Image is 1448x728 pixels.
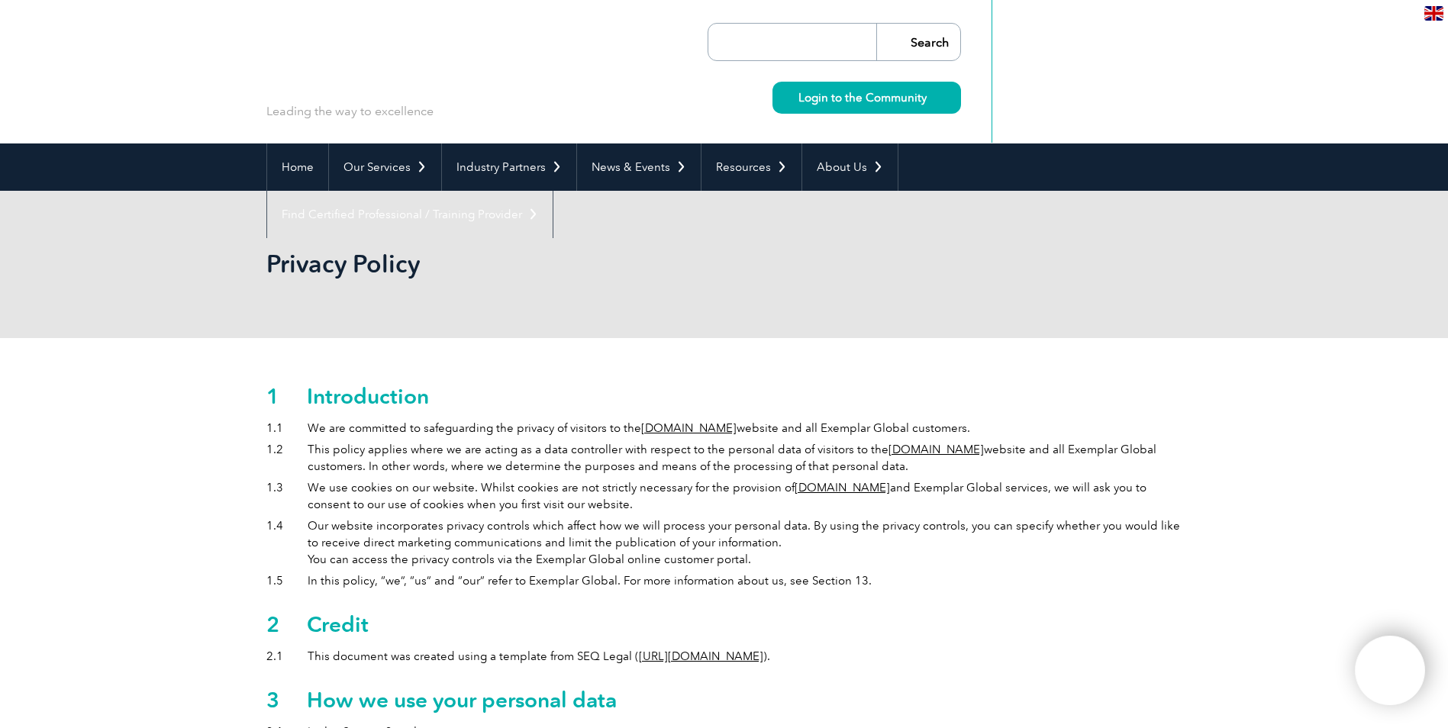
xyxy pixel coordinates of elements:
[308,420,970,436] div: We are committed to safeguarding the privacy of visitors to the website and all Exemplar Global c...
[927,93,935,101] img: svg+xml;nitro-empty-id=MzU0OjIyMw==-1;base64,PHN2ZyB2aWV3Qm94PSIwIDAgMTEgMTEiIHdpZHRoPSIxMSIgaGVp...
[266,249,420,279] h2: Privacy Policy
[1371,652,1409,690] img: svg+xml;nitro-empty-id=MTU2OToxMTY=-1;base64,PHN2ZyB2aWV3Qm94PSIwIDAgNDAwIDQwMCIgd2lkdGg9IjQwMCIg...
[307,383,429,409] h2: Introduction
[266,103,434,120] p: Leading the way to excellence
[308,441,1182,475] div: This policy applies where we are acting as a data controller with respect to the personal data of...
[267,191,553,238] a: Find Certified Professional / Training Provider
[639,649,763,663] a: [URL][DOMAIN_NAME]
[876,24,960,60] input: Search
[308,648,770,665] div: This document was created using a template from SEQ Legal ( ).
[308,572,872,589] div: In this policy, “we”, “us” and “our” refer to Exemplar Global. For more information about us, see...
[442,143,576,191] a: Industry Partners
[888,443,984,456] a: [DOMAIN_NAME]
[1424,6,1443,21] img: en
[308,479,1182,513] div: We use cookies on our website. Whilst cookies are not strictly necessary for the provision of and...
[701,143,801,191] a: Resources
[577,143,701,191] a: News & Events
[795,481,890,494] a: [DOMAIN_NAME]
[307,687,617,713] h2: How we use your personal data
[308,517,1182,568] div: Our website incorporates privacy controls which affect how we will process your personal data. By...
[307,611,369,637] h2: Credit
[267,143,328,191] a: Home
[772,82,961,114] a: Login to the Community
[802,143,898,191] a: About Us
[641,421,737,435] a: [DOMAIN_NAME]
[329,143,441,191] a: Our Services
